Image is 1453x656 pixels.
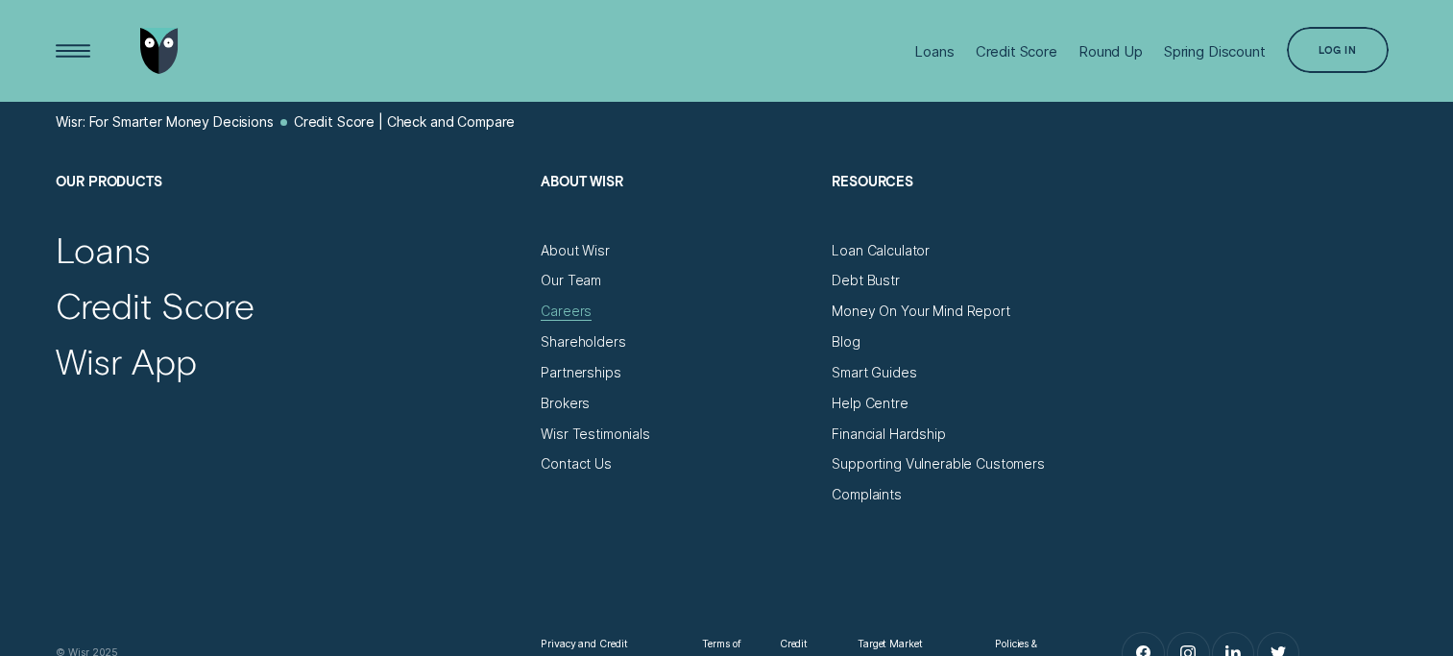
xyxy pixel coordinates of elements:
a: Careers [541,303,592,320]
a: Wisr: For Smarter Money Decisions [56,113,273,131]
a: Money On Your Mind Report [832,303,1009,320]
a: Supporting Vulnerable Customers [832,455,1045,473]
a: Credit Score [56,283,254,328]
div: Spring Discount [1164,42,1266,61]
a: Loans [56,228,151,272]
a: Shareholders [541,333,625,351]
div: Credit Score [976,42,1057,61]
a: Debt Bustr [832,272,900,289]
a: Wisr App [56,339,196,383]
a: Wisr Testimonials [541,425,650,443]
a: About Wisr [541,242,610,259]
a: Blog [832,333,860,351]
button: Open Menu [50,28,96,74]
h2: Resources [832,173,1105,242]
a: Credit Score | Check and Compare [294,113,515,131]
a: Brokers [541,395,590,412]
a: Loan Calculator [832,242,930,259]
a: Partnerships [541,364,620,381]
button: Log in [1287,27,1389,73]
div: Loans [914,42,954,61]
img: Wisr [140,28,179,74]
div: Round Up [1078,42,1143,61]
h2: Our Products [56,173,523,242]
a: Our Team [541,272,601,289]
h2: About Wisr [541,173,814,242]
a: Contact Us [541,455,612,473]
a: Complaints [832,486,902,503]
a: Financial Hardship [832,425,945,443]
a: Smart Guides [832,364,916,381]
a: Help Centre [832,395,908,412]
